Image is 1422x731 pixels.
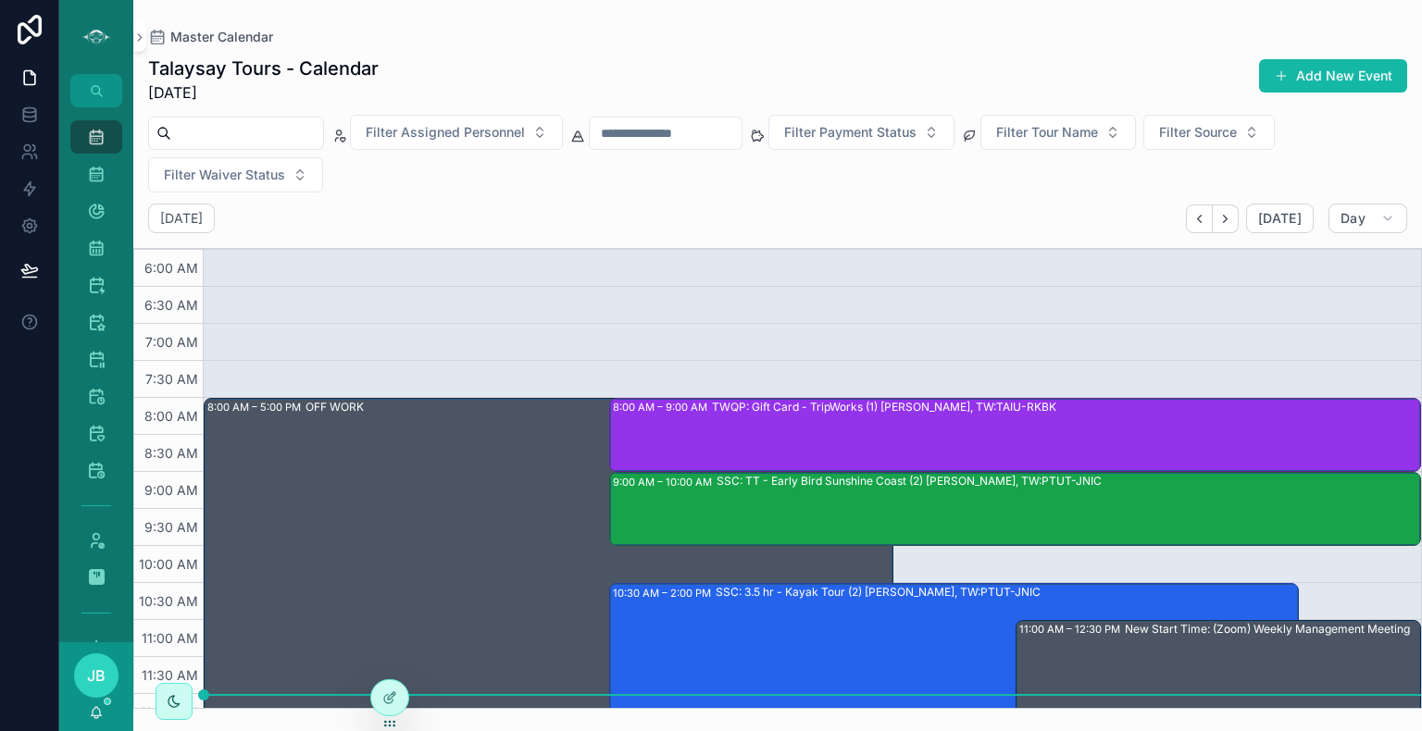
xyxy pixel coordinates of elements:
div: TWQP: Gift Card - TripWorks (1) [PERSON_NAME], TW:TAIU-RKBK [712,400,1056,415]
button: Select Button [350,115,563,150]
span: Filter Assigned Personnel [366,123,525,142]
span: 7:30 AM [141,371,203,387]
span: Filter Tour Name [996,123,1098,142]
div: 8:00 AM – 9:00 AM [613,398,712,416]
span: [DATE] [148,81,379,104]
button: Add New Event [1259,59,1407,93]
span: Filter Waiver Status [164,166,285,184]
span: JB [87,664,106,687]
h1: Talaysay Tours - Calendar [148,56,379,81]
button: Day [1328,204,1407,233]
button: Select Button [768,115,954,150]
button: [DATE] [1246,204,1314,233]
div: 11:00 AM – 12:30 PM [1019,620,1125,638]
img: App logo [81,22,111,52]
span: 7:00 AM [141,334,203,350]
span: 6:30 AM [140,297,203,313]
span: Master Calendar [170,28,273,46]
span: [DATE] [1258,210,1302,227]
span: Day [1341,210,1366,227]
span: 8:00 AM [140,408,203,424]
span: 6:00 AM [140,260,203,276]
div: New Start Time: (Zoom) Weekly Management Meeting [1125,622,1410,637]
span: 11:00 AM [137,630,203,646]
span: Filter Source [1159,123,1237,142]
div: OFF WORK [306,400,364,415]
div: 8:00 AM – 9:00 AMTWQP: Gift Card - TripWorks (1) [PERSON_NAME], TW:TAIU-RKBK [610,399,1420,471]
button: Next [1213,204,1239,233]
h2: [DATE] [160,209,203,228]
span: 10:00 AM [134,556,203,572]
div: 9:00 AM – 10:00 AM [613,473,717,491]
span: 10:30 AM [134,593,203,609]
span: 9:00 AM [140,482,203,498]
a: Master Calendar [148,28,273,46]
div: 11:00 AM – 12:30 PMNew Start Time: (Zoom) Weekly Management Meeting [1017,621,1420,730]
span: Filter Payment Status [784,123,917,142]
button: Select Button [980,115,1136,150]
button: Back [1186,204,1213,233]
span: 11:30 AM [137,667,203,683]
span: 12:00 PM [135,704,203,720]
button: Select Button [1143,115,1275,150]
span: 8:30 AM [140,445,203,461]
span: 9:30 AM [140,519,203,535]
div: scrollable content [59,107,133,642]
div: 9:00 AM – 10:00 AMSSC: TT - Early Bird Sunshine Coast (2) [PERSON_NAME], TW:PTUT-JNIC [610,473,1420,545]
button: Select Button [148,157,323,192]
div: SSC: 3.5 hr - Kayak Tour (2) [PERSON_NAME], TW:PTUT-JNIC [716,585,1041,600]
div: 10:30 AM – 2:00 PM [613,584,716,602]
div: 8:00 AM – 5:00 PM [207,398,306,416]
div: SSC: TT - Early Bird Sunshine Coast (2) [PERSON_NAME], TW:PTUT-JNIC [717,474,1102,489]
